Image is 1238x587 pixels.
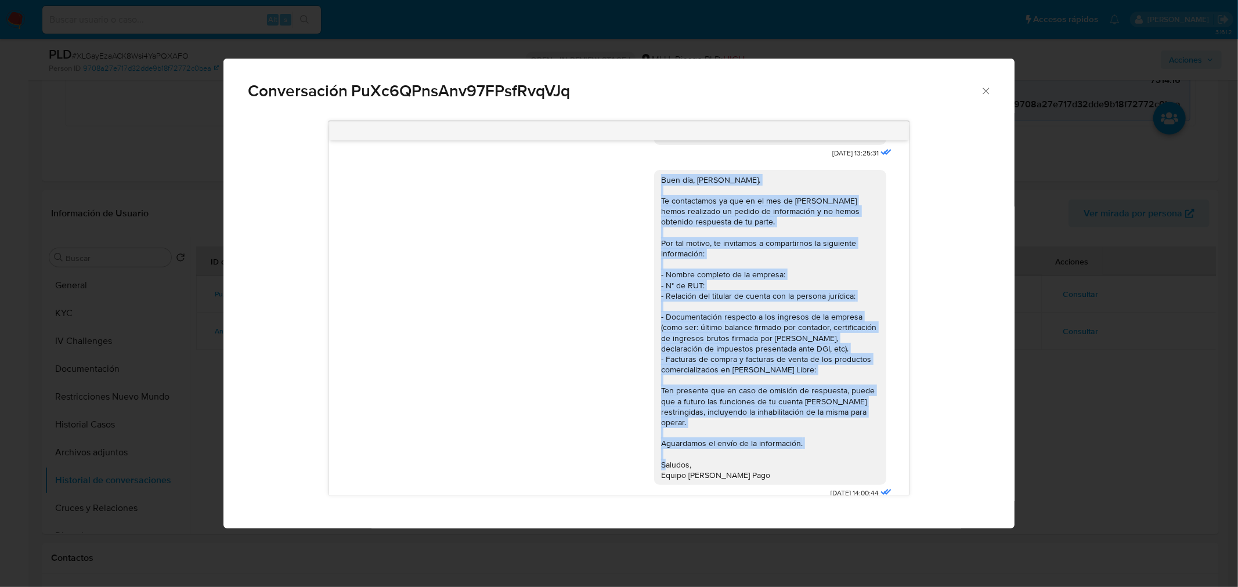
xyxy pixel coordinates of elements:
span: [DATE] 14:00:44 [831,488,879,498]
button: Cerrar [980,85,991,96]
div: Comunicación [223,59,1015,529]
span: Conversación PuXc6QPnsAnv97FPsfRvqVJq [248,83,980,99]
span: [DATE] 13:25:31 [832,148,879,158]
div: Buen día, [PERSON_NAME]. Te contactamos ya que en el mes de [PERSON_NAME] hemos realizado un pedi... [661,175,879,480]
